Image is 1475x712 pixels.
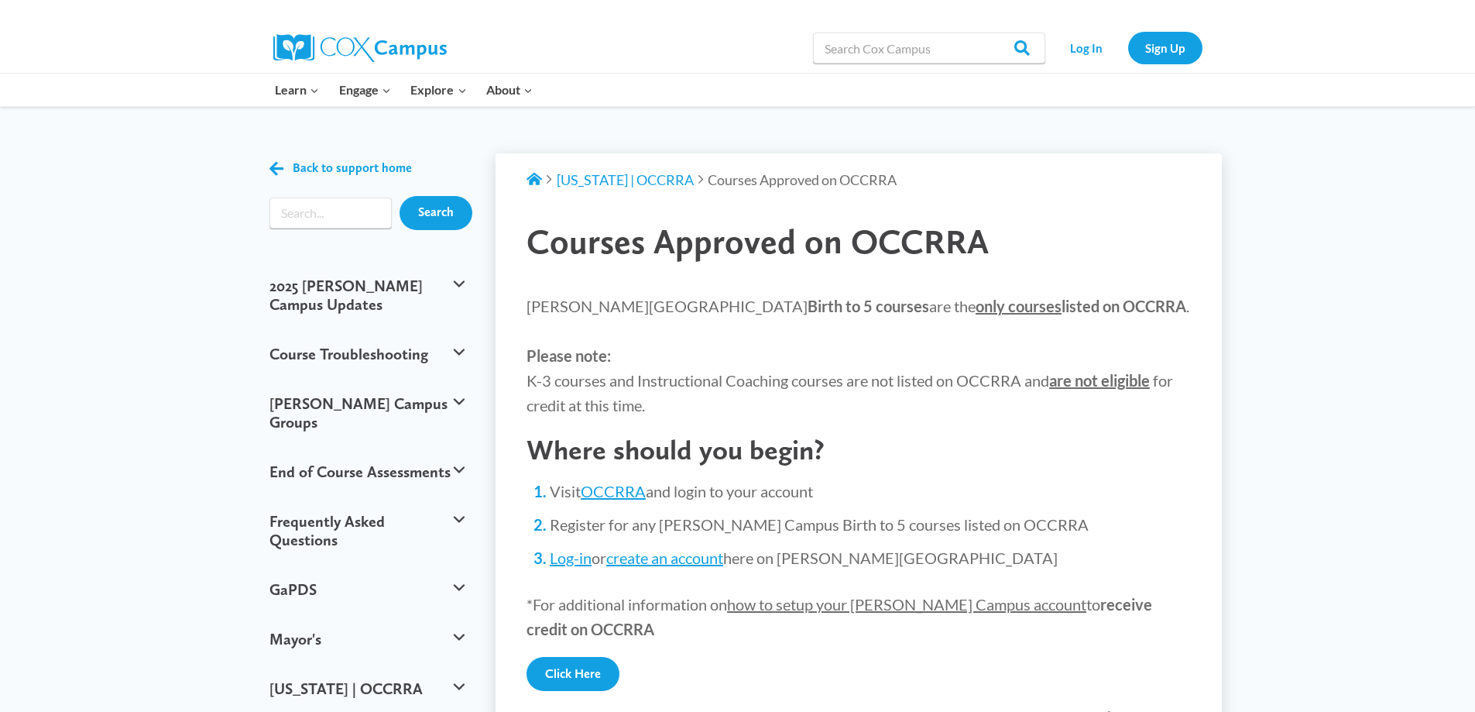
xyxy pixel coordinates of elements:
span: Engage [339,80,391,100]
span: how to setup your [PERSON_NAME] Campus account [727,595,1086,614]
strong: Birth to 5 courses [808,297,929,315]
span: Back to support home [293,161,412,176]
span: About [486,80,533,100]
h2: Where should you begin? [527,433,1191,466]
li: or here on [PERSON_NAME][GEOGRAPHIC_DATA] [550,547,1191,569]
a: Support Home [527,171,542,188]
strong: Please note: [527,346,611,365]
a: OCCRRA [581,482,646,500]
input: Search [400,196,472,230]
button: End of Course Assessments [262,447,473,497]
span: Learn [275,80,319,100]
span: Explore [410,80,466,100]
button: Frequently Asked Questions [262,497,473,565]
button: GaPDS [262,565,473,614]
a: Log In [1053,32,1120,64]
span: Courses Approved on OCCRRA [527,221,989,262]
button: [PERSON_NAME] Campus Groups [262,379,473,447]
input: Search Cox Campus [813,33,1045,64]
img: Cox Campus [273,34,447,62]
li: Register for any [PERSON_NAME] Campus Birth to 5 courses listed on OCCRRA [550,514,1191,535]
a: create an account [606,549,723,567]
p: *For additional information on to [527,592,1191,641]
strong: are not eligible [1049,371,1150,390]
a: Click Here [527,657,619,691]
button: Mayor's [262,614,473,664]
a: Sign Up [1128,32,1202,64]
span: only courses [976,297,1062,315]
button: Course Troubleshooting [262,329,473,379]
strong: listed on OCCRRA [976,297,1186,315]
a: Back to support home [269,157,412,180]
li: Visit and login to your account [550,480,1191,502]
input: Search input [269,198,393,229]
form: Search form [269,198,393,229]
a: Log-in [550,549,592,567]
span: Courses Approved on OCCRRA [708,171,897,188]
button: 2025 [PERSON_NAME] Campus Updates [262,261,473,329]
nav: Primary Navigation [266,74,543,106]
nav: Secondary Navigation [1053,32,1202,64]
p: [PERSON_NAME][GEOGRAPHIC_DATA] are the . K-3 courses and Instructional Coaching courses are not l... [527,294,1191,418]
a: [US_STATE] | OCCRRA [557,171,694,188]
